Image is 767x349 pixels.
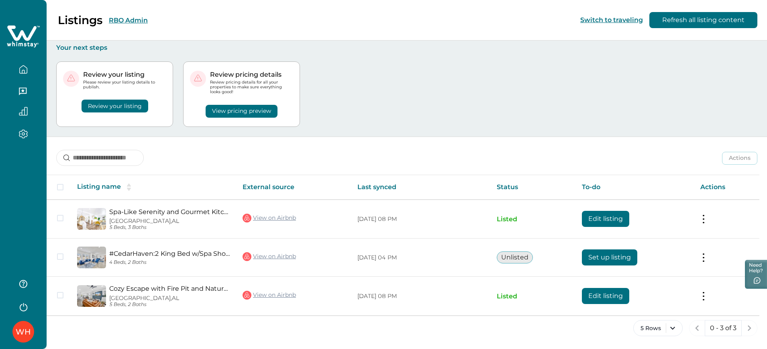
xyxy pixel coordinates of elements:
button: Refresh all listing content [649,12,757,28]
p: 5 Beds, 2 Baths [109,302,230,308]
a: View on Airbnb [243,290,296,300]
img: propertyImage_Cozy Escape with Fire Pit and Nature Bliss - Enchanting Rustic Haven [77,285,106,307]
p: Your next steps [56,44,757,52]
button: Unlisted [497,251,533,263]
p: 0 - 3 of 3 [710,324,736,332]
p: [DATE] 08 PM [357,292,484,300]
p: [GEOGRAPHIC_DATA], AL [109,218,230,225]
button: RBO Admin [109,16,148,24]
button: Edit listing [582,211,629,227]
p: 5 Beds, 3 Baths [109,225,230,231]
div: Whimstay Host [16,322,31,341]
p: [DATE] 04 PM [357,254,484,262]
button: View pricing preview [206,105,277,118]
img: propertyImage_Spa-Like Serenity and Gourmet Kitchen Retreat - Stunning Boho Oasis [77,208,106,230]
p: Review pricing details [210,71,293,79]
button: sorting [121,183,137,191]
th: To-do [575,175,694,200]
button: Review your listing [82,100,148,112]
img: propertyImage_#CedarHaven:2 King Bed w/Spa Shower-9min to Dwntwn [77,247,106,268]
th: Listing name [71,175,236,200]
button: Edit listing [582,288,629,304]
a: Spa-Like Serenity and Gourmet Kitchen Retreat - Stunning Boho Oasis [109,208,230,216]
p: Listed [497,292,569,300]
button: previous page [689,320,705,336]
button: 0 - 3 of 3 [705,320,742,336]
a: View on Airbnb [243,213,296,223]
p: [DATE] 08 PM [357,215,484,223]
button: Switch to traveling [580,16,643,24]
button: Set up listing [582,249,637,265]
a: Cozy Escape with Fire Pit and Nature Bliss - Enchanting Rustic Haven [109,285,230,292]
p: Review your listing [83,71,166,79]
p: Review pricing details for all your properties to make sure everything looks good! [210,80,293,95]
p: Listed [497,215,569,223]
button: 5 Rows [633,320,683,336]
a: View on Airbnb [243,251,296,262]
th: Actions [694,175,759,200]
a: #CedarHaven:2 King Bed w/Spa Shower-9min to [GEOGRAPHIC_DATA] [109,250,230,257]
p: 4 Beds, 2 Baths [109,259,230,265]
button: Actions [722,152,757,165]
p: Please review your listing details to publish. [83,80,166,90]
p: [GEOGRAPHIC_DATA], AL [109,295,230,302]
button: next page [741,320,757,336]
p: Listings [58,13,102,27]
th: Last synced [351,175,490,200]
th: External source [236,175,351,200]
th: Status [490,175,575,200]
